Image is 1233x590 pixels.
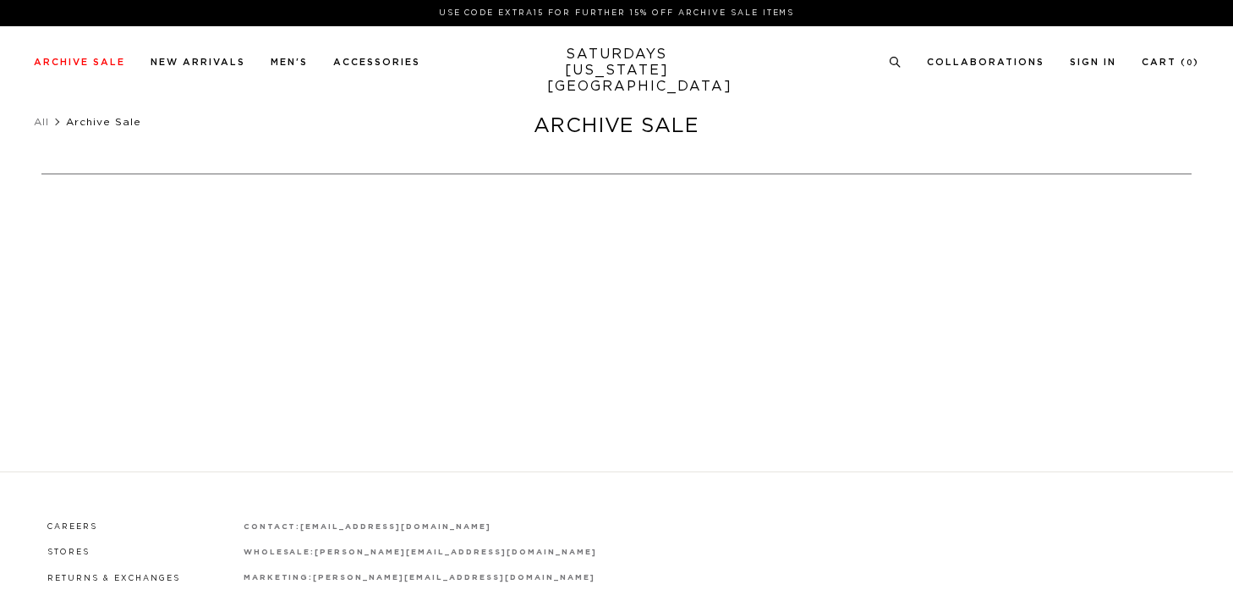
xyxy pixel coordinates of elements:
a: Cart (0) [1142,58,1199,67]
a: Men's [271,58,308,67]
a: Sign In [1070,58,1116,67]
a: Careers [47,523,97,531]
a: Archive Sale [34,58,125,67]
strong: wholesale: [244,549,315,556]
a: SATURDAYS[US_STATE][GEOGRAPHIC_DATA] [547,47,687,95]
span: Archive Sale [66,117,141,127]
strong: contact: [244,523,301,531]
a: All [34,117,49,127]
a: Collaborations [927,58,1044,67]
a: Accessories [333,58,420,67]
a: New Arrivals [151,58,245,67]
small: 0 [1186,59,1193,67]
a: [PERSON_NAME][EMAIL_ADDRESS][DOMAIN_NAME] [315,549,596,556]
p: Use Code EXTRA15 for Further 15% Off Archive Sale Items [41,7,1192,19]
a: Stores [47,549,90,556]
a: Returns & Exchanges [47,575,180,582]
a: [EMAIL_ADDRESS][DOMAIN_NAME] [300,523,490,531]
a: [PERSON_NAME][EMAIL_ADDRESS][DOMAIN_NAME] [313,574,595,582]
strong: marketing: [244,574,314,582]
